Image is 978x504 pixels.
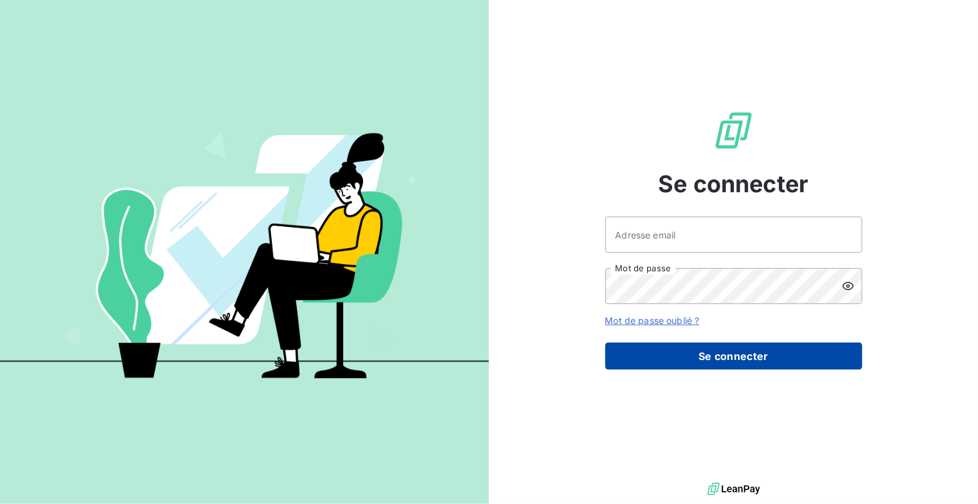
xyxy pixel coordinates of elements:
button: Se connecter [605,343,862,370]
a: Mot de passe oublié ? [605,315,700,326]
span: Se connecter [659,166,809,201]
img: logo [707,480,760,499]
input: placeholder [605,217,862,253]
img: Logo LeanPay [713,110,754,151]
